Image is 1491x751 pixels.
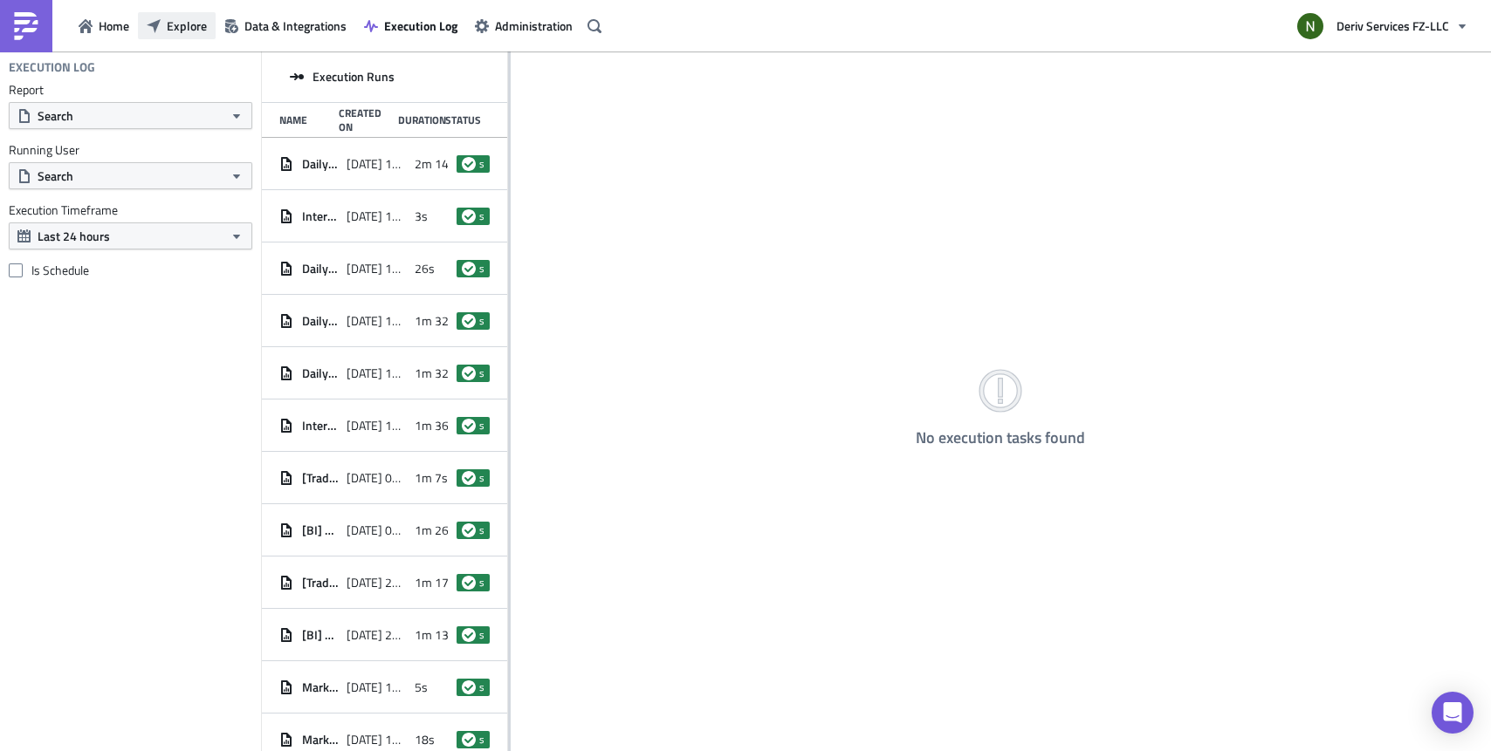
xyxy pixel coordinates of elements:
button: Search [9,162,252,189]
span: Marketing - Untagged Clients' latest affiliate token [302,732,338,748]
span: Intercom Daily Pulse (Draft) [302,418,338,434]
span: Explore [167,17,207,35]
span: 18s [415,732,435,748]
span: [DATE] 09:31 [347,470,405,486]
span: [DATE] 15:03 [347,732,405,748]
span: success [479,576,484,590]
span: [DATE] 10:00 [347,418,405,434]
span: 1m 32s [415,365,455,381]
span: success [462,157,476,171]
span: success [462,628,476,642]
button: Home [70,12,138,39]
div: Name [279,113,330,126]
span: 1m 32s [415,313,455,329]
span: Daily Intercom Pulse [302,261,338,277]
span: [DATE] 21:31 [347,575,405,591]
span: success [462,419,476,433]
button: Administration [466,12,581,39]
span: success [462,523,476,537]
span: [Trading] Daily BQ Cost Above $5 in The Last 10 Days [302,575,338,591]
span: success [479,733,484,747]
span: success [479,628,484,642]
img: PushMetrics [12,12,40,40]
h4: No execution tasks found [916,429,1085,447]
span: [DATE] 11:38 [347,208,405,224]
span: success [479,471,484,485]
button: Execution Log [355,12,466,39]
label: Execution Timeframe [9,202,252,218]
span: Deriv Services FZ-LLC [1336,17,1449,35]
span: 3s [415,208,428,224]
span: 1m 7s [415,470,448,486]
span: 1m 13s [415,627,455,643]
button: Explore [138,12,216,39]
span: [DATE] 12:02 [347,156,405,172]
span: success [462,314,476,328]
span: success [462,262,476,276]
img: Avatar [1295,11,1325,41]
span: Daily Pulse (Production) [302,156,338,172]
div: Status [445,113,481,126]
span: success [479,262,484,276]
span: [DATE] 11:02 [347,261,405,277]
span: Data & Integrations [244,17,347,35]
span: success [479,314,484,328]
span: 1m 36s [415,418,455,434]
span: [BI] Daily BQ Cost Above $5 in The Last 10 Days [302,627,338,643]
span: Daily Pulses part 4 with Turnover [302,365,338,381]
span: success [462,576,476,590]
label: Running User [9,142,252,158]
span: [DATE] 09:30 [347,522,405,538]
span: success [462,366,476,380]
span: success [462,733,476,747]
button: Search [9,102,252,129]
span: success [479,157,484,171]
button: Last 24 hours [9,222,252,249]
span: success [479,419,484,433]
span: [Trading] Daily BQ Cost Above $5 in The Last 10 Days [302,470,338,486]
span: [DATE] 21:30 [347,627,405,643]
span: 5s [415,679,428,695]
span: [DATE] 11:01 [347,313,405,329]
div: Duration [398,113,436,126]
span: success [479,680,484,694]
div: Open Intercom Messenger [1432,692,1474,734]
span: success [479,366,484,380]
button: Data & Integrations [216,12,355,39]
div: Created On [339,106,389,133]
span: Search [38,167,73,185]
span: Execution Log [384,17,457,35]
span: 1m 17s [415,575,455,591]
button: Deriv Services FZ-LLC [1287,7,1478,45]
span: 2m 14s [415,156,455,172]
span: [DATE] 10:38 [347,365,405,381]
span: Execution Runs [313,69,395,85]
span: [DATE] 16:03 [347,679,405,695]
span: [BI] Daily BQ Cost Above $5 in The Last 10 Days [302,522,338,538]
span: Intercom Audit Ticket Checking [302,208,338,224]
span: 26s [415,261,435,277]
span: Search [38,106,73,125]
span: Marketing -Myaffiliate data for Partners hub [302,679,338,695]
span: Administration [495,17,573,35]
span: success [479,209,484,223]
span: Daily Major Statistic [302,313,338,329]
span: 1m 26s [415,522,455,538]
span: success [462,680,476,694]
label: Report [9,82,252,98]
span: success [479,523,484,537]
span: Home [99,17,129,35]
span: success [462,209,476,223]
span: success [462,471,476,485]
span: Last 24 hours [38,227,110,245]
label: Is Schedule [9,263,252,278]
h4: Execution Log [9,59,95,75]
